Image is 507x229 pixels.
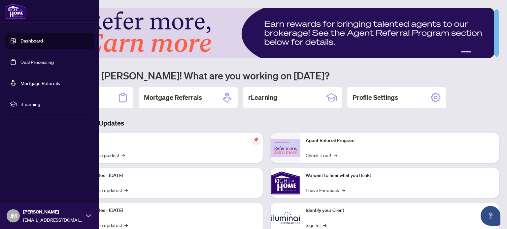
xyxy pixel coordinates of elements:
span: → [121,152,125,159]
span: → [124,221,128,229]
button: 5 [490,51,492,54]
p: Self-Help [69,137,257,144]
span: → [124,186,128,194]
span: pushpin [252,136,260,144]
h2: rLearning [248,93,277,102]
h2: Mortgage Referrals [144,93,202,102]
p: Platform Updates - [DATE] [69,207,257,214]
img: Agent Referral Program [271,139,300,157]
a: Deal Processing [20,59,54,65]
img: logo [5,3,26,19]
a: Leave Feedback→ [306,186,345,194]
p: We want to hear what you think! [306,172,494,179]
button: 2 [474,51,477,54]
span: → [342,186,345,194]
h2: Profile Settings [353,93,398,102]
span: JM [10,211,17,220]
p: Platform Updates - [DATE] [69,172,257,179]
button: Open asap [481,206,500,226]
button: 4 [485,51,487,54]
img: We want to hear what you think! [271,168,300,198]
a: Mortgage Referrals [20,80,60,86]
p: Agent Referral Program [306,137,494,144]
span: → [334,152,337,159]
img: Slide 0 [34,8,494,58]
button: 1 [461,51,471,54]
p: Identify your Client [306,207,494,214]
h1: Welcome back [PERSON_NAME]! What are you working on [DATE]? [34,69,499,82]
span: rLearning [20,100,89,108]
span: [PERSON_NAME] [23,208,83,215]
span: [EMAIL_ADDRESS][DOMAIN_NAME] [23,216,83,223]
a: Check it out!→ [306,152,337,159]
a: Dashboard [20,38,43,44]
span: → [323,221,326,229]
button: 3 [479,51,482,54]
a: Sign In!→ [306,221,326,229]
h3: Brokerage & Industry Updates [34,119,499,128]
